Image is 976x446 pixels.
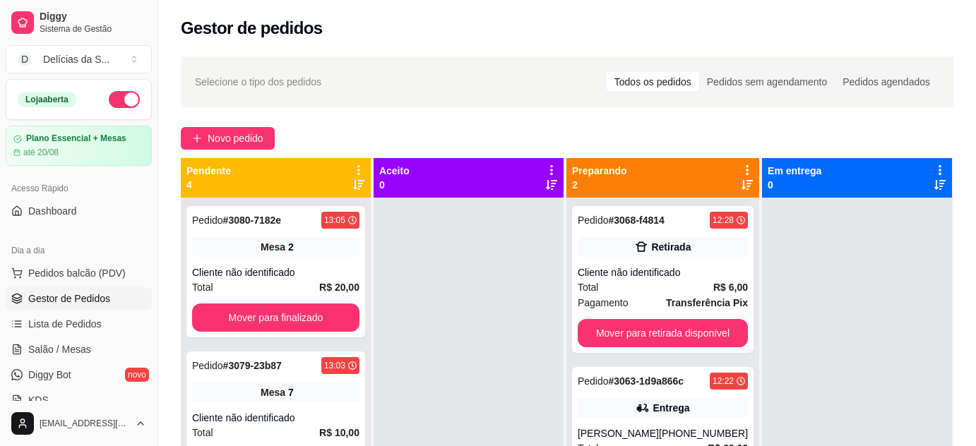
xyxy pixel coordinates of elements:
a: Diggy Botnovo [6,363,152,386]
span: Pedido [578,215,609,226]
span: Pedido [578,375,609,387]
div: Pedidos agendados [835,72,938,92]
div: Cliente não identificado [192,411,359,425]
div: 2 [288,240,294,254]
a: Dashboard [6,200,152,222]
p: Preparando [572,164,627,178]
div: Entrega [653,401,689,415]
div: 12:28 [713,215,734,226]
span: Diggy [40,11,146,23]
div: Retirada [651,240,691,254]
span: Sistema de Gestão [40,23,146,35]
strong: Transferência Pix [666,297,748,308]
strong: R$ 20,00 [319,282,359,293]
button: Select a team [6,45,152,73]
span: Total [192,425,213,440]
a: DiggySistema de Gestão [6,6,152,40]
span: Novo pedido [208,131,263,146]
span: Lista de Pedidos [28,317,102,331]
a: Plano Essencial + Mesasaté 20/08 [6,126,152,166]
span: Total [192,279,213,295]
span: Total [578,279,599,295]
strong: R$ 6,00 [713,282,748,293]
strong: # 3068-f4814 [608,215,664,226]
div: Delícias da S ... [43,52,109,66]
a: Salão / Mesas [6,338,152,361]
div: [PERSON_NAME] [578,426,659,440]
p: 4 [186,178,231,192]
span: plus [192,133,202,143]
span: Pedido [192,215,223,226]
span: Pagamento [578,295,629,311]
a: Gestor de Pedidos [6,287,152,310]
strong: # 3063-1d9a866c [608,375,684,387]
span: Selecione o tipo dos pedidos [195,74,321,90]
div: 13:05 [324,215,345,226]
button: Pedidos balcão (PDV) [6,262,152,284]
div: Cliente não identificado [578,265,748,279]
div: Cliente não identificado [192,265,359,279]
span: Mesa [261,240,285,254]
span: D [18,52,32,66]
p: Pendente [186,164,231,178]
a: Lista de Pedidos [6,313,152,335]
article: Plano Essencial + Mesas [26,133,126,144]
p: Em entrega [768,164,821,178]
p: 2 [572,178,627,192]
span: Pedido [192,360,223,371]
span: Mesa [261,385,285,399]
span: Diggy Bot [28,368,71,382]
span: Salão / Mesas [28,342,91,356]
button: Novo pedido [181,127,275,150]
div: Pedidos sem agendamento [699,72,835,92]
div: 7 [288,385,294,399]
strong: # 3080-7182e [223,215,282,226]
div: Dia a dia [6,239,152,262]
span: KDS [28,393,49,407]
button: Mover para finalizado [192,303,359,332]
p: 0 [768,178,821,192]
span: [EMAIL_ADDRESS][DOMAIN_NAME] [40,418,129,429]
p: 0 [379,178,410,192]
button: Mover para retirada disponível [578,319,748,347]
button: [EMAIL_ADDRESS][DOMAIN_NAME] [6,406,152,440]
a: KDS [6,389,152,411]
strong: # 3079-23b87 [223,360,282,371]
span: Gestor de Pedidos [28,291,110,306]
div: 12:22 [713,375,734,387]
button: Alterar Status [109,91,140,108]
span: Dashboard [28,204,77,218]
div: [PHONE_NUMBER] [659,426,748,440]
span: Pedidos balcão (PDV) [28,266,126,280]
div: Todos os pedidos [607,72,699,92]
div: Loja aberta [18,92,76,107]
strong: R$ 10,00 [319,427,359,438]
div: Acesso Rápido [6,177,152,200]
h2: Gestor de pedidos [181,17,323,40]
article: até 20/08 [23,147,59,158]
p: Aceito [379,164,410,178]
div: 13:03 [324,360,345,371]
